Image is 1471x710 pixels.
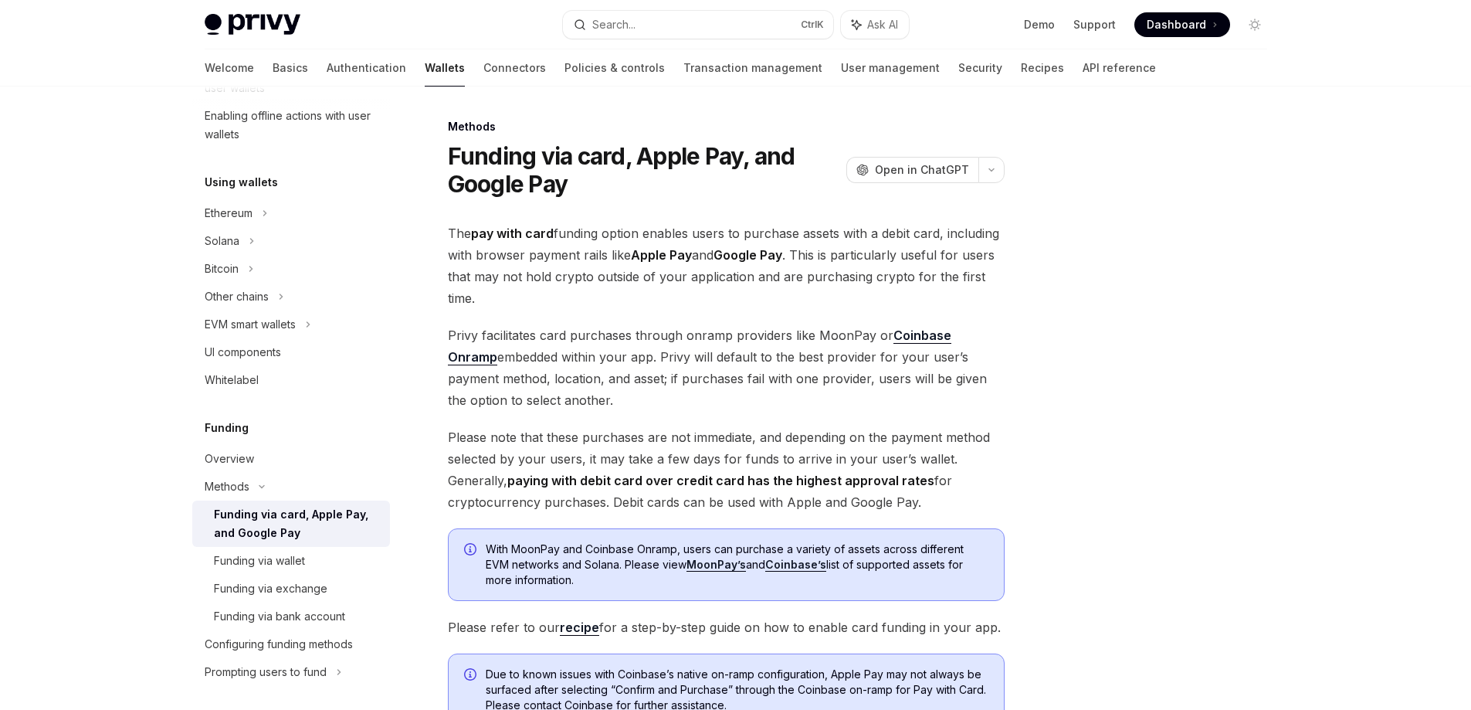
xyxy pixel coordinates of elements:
button: Toggle dark mode [1242,12,1267,37]
span: Open in ChatGPT [875,162,969,178]
a: Enabling offline actions with user wallets [192,102,390,148]
div: EVM smart wallets [205,315,296,334]
div: Ethereum [205,204,253,223]
div: Funding via bank account [214,607,345,626]
span: With MoonPay and Coinbase Onramp, users can purchase a variety of assets across different EVM net... [486,542,988,588]
span: The funding option enables users to purchase assets with a debit card, including with browser pay... [448,223,1005,309]
a: Funding via wallet [192,547,390,575]
span: Please note that these purchases are not immediate, and depending on the payment method selected ... [448,426,1005,513]
span: Privy facilitates card purchases through onramp providers like MoonPay or embedded within your ap... [448,324,1005,411]
a: Coinbase’s [765,558,826,572]
a: Configuring funding methods [192,630,390,658]
button: Search...CtrlK [563,11,833,39]
div: Prompting users to fund [205,663,327,681]
a: User management [841,49,940,87]
a: Funding via card, Apple Pay, and Google Pay [192,501,390,547]
a: Overview [192,445,390,473]
div: Funding via card, Apple Pay, and Google Pay [214,505,381,542]
span: Ctrl K [801,19,824,31]
strong: Google Pay [713,247,782,263]
a: Transaction management [683,49,822,87]
button: Open in ChatGPT [846,157,978,183]
div: Methods [448,119,1005,134]
div: Bitcoin [205,260,239,278]
div: Funding via wallet [214,552,305,570]
span: Ask AI [867,17,898,32]
a: UI components [192,338,390,366]
strong: paying with debit card over credit card has the highest approval rates [507,473,934,488]
a: Wallets [425,49,465,87]
div: UI components [205,343,281,362]
div: Other chains [205,287,269,306]
strong: Apple Pay [631,247,692,263]
svg: Info [464,668,480,684]
a: Whitelabel [192,366,390,394]
a: Recipes [1021,49,1064,87]
a: Connectors [483,49,546,87]
a: Authentication [327,49,406,87]
a: Dashboard [1134,12,1230,37]
span: Dashboard [1147,17,1206,32]
div: Search... [592,15,636,34]
div: Overview [205,450,254,468]
div: Enabling offline actions with user wallets [205,107,381,144]
a: Welcome [205,49,254,87]
div: Funding via exchange [214,579,327,598]
a: Basics [273,49,308,87]
h5: Funding [205,419,249,437]
a: Funding via exchange [192,575,390,603]
h1: Funding via card, Apple Pay, and Google Pay [448,142,840,198]
div: Solana [205,232,239,250]
div: Methods [205,477,249,496]
a: Security [958,49,1002,87]
div: Whitelabel [205,371,259,389]
a: Support [1073,17,1116,32]
a: Funding via bank account [192,603,390,630]
a: Demo [1024,17,1055,32]
h5: Using wallets [205,173,278,192]
div: Configuring funding methods [205,635,353,654]
strong: pay with card [471,226,554,241]
span: Please refer to our for a step-by-step guide on how to enable card funding in your app. [448,617,1005,638]
a: recipe [560,620,599,636]
a: Policies & controls [564,49,665,87]
a: MoonPay’s [686,558,746,572]
svg: Info [464,543,480,559]
img: light logo [205,14,300,36]
button: Ask AI [841,11,909,39]
a: API reference [1083,49,1156,87]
